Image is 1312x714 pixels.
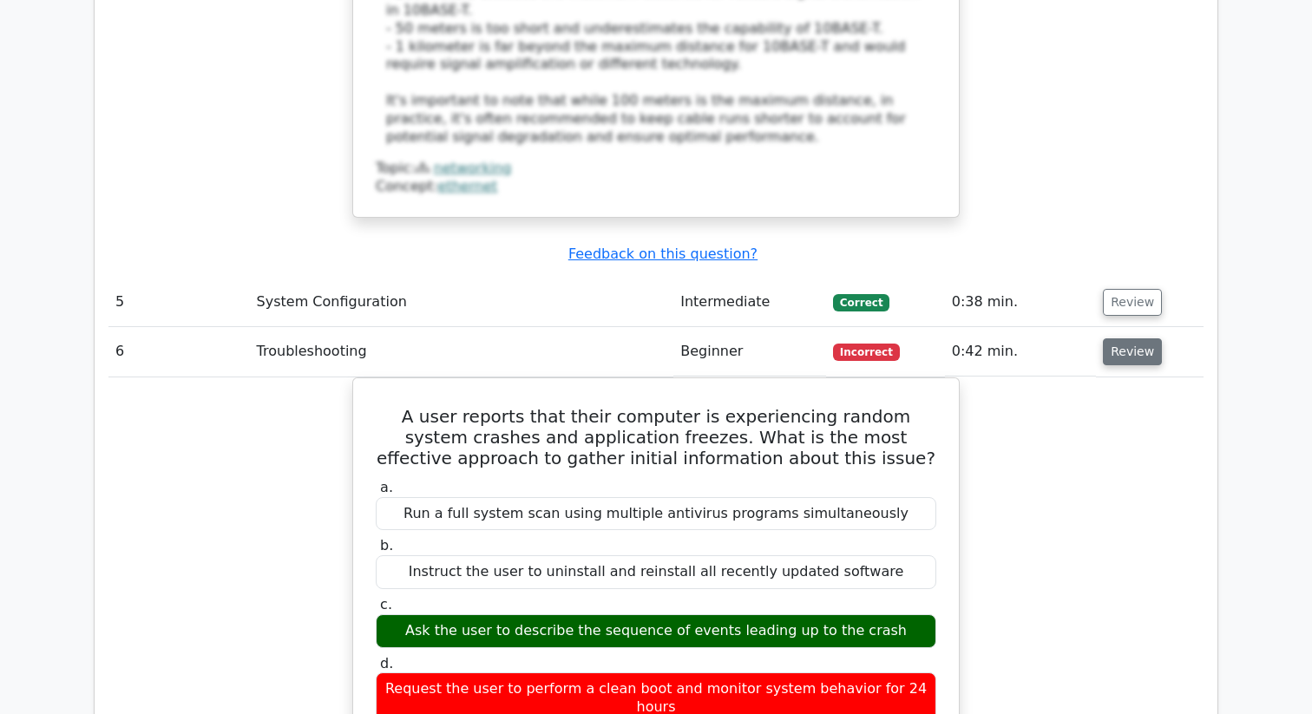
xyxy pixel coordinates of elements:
td: 6 [108,327,250,377]
span: Incorrect [833,344,900,361]
span: a. [380,479,393,495]
td: Intermediate [673,278,826,327]
td: 0:42 min. [945,327,1096,377]
td: Beginner [673,327,826,377]
span: c. [380,596,392,612]
div: Ask the user to describe the sequence of events leading up to the crash [376,614,936,648]
div: Topic: [376,160,936,178]
td: System Configuration [250,278,674,327]
span: d. [380,655,393,671]
h5: A user reports that their computer is experiencing random system crashes and application freezes.... [374,406,938,468]
td: 5 [108,278,250,327]
div: Run a full system scan using multiple antivirus programs simultaneously [376,497,936,531]
button: Review [1103,289,1162,316]
div: Concept: [376,178,936,196]
span: Correct [833,294,889,311]
td: 0:38 min. [945,278,1096,327]
td: Troubleshooting [250,327,674,377]
a: networking [434,160,512,176]
div: Instruct the user to uninstall and reinstall all recently updated software [376,555,936,589]
span: b. [380,537,393,554]
button: Review [1103,338,1162,365]
a: ethernet [438,178,498,194]
a: Feedback on this question? [568,246,758,262]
